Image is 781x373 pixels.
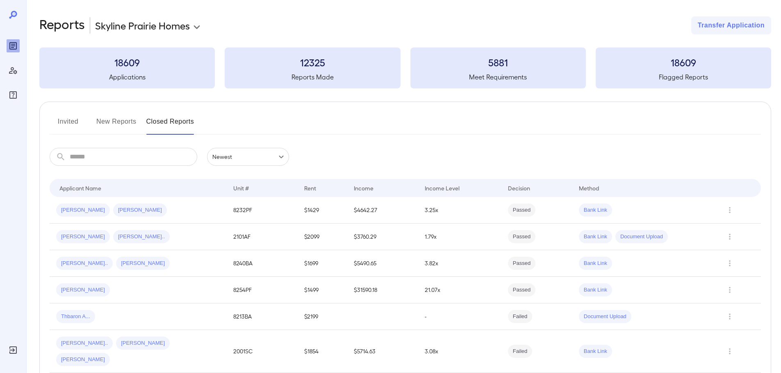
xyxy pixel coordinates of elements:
[298,277,347,303] td: $1499
[579,313,631,321] span: Document Upload
[146,115,194,135] button: Closed Reports
[723,203,736,217] button: Row Actions
[418,197,501,224] td: 3.25x
[233,183,249,193] div: Unit #
[723,345,736,358] button: Row Actions
[207,148,289,166] div: Newest
[227,330,298,373] td: 2001SC
[508,286,535,294] span: Passed
[691,16,771,34] button: Transfer Application
[56,339,113,347] span: [PERSON_NAME]..
[7,39,20,52] div: Reports
[347,330,418,373] td: $5714.63
[227,303,298,330] td: 8213BA
[227,224,298,250] td: 2101AF
[298,197,347,224] td: $1429
[96,115,137,135] button: New Reports
[615,233,668,241] span: Document Upload
[298,303,347,330] td: $2199
[347,250,418,277] td: $5490.65
[113,233,170,241] span: [PERSON_NAME]..
[227,250,298,277] td: 8240BA
[410,72,586,82] h5: Meet Requirements
[113,206,167,214] span: [PERSON_NAME]
[56,356,110,364] span: [PERSON_NAME]
[347,224,418,250] td: $3760.29
[298,224,347,250] td: $2099
[225,56,400,69] h3: 12325
[508,206,535,214] span: Passed
[579,260,612,267] span: Bank Link
[579,206,612,214] span: Bank Link
[418,330,501,373] td: 3.08x
[596,56,771,69] h3: 18609
[39,16,85,34] h2: Reports
[418,277,501,303] td: 21.07x
[304,183,317,193] div: Rent
[723,230,736,243] button: Row Actions
[298,330,347,373] td: $1854
[354,183,373,193] div: Income
[579,348,612,355] span: Bank Link
[418,224,501,250] td: 1.79x
[39,47,771,88] summary: 18609Applications12325Reports Made5881Meet Requirements18609Flagged Reports
[508,233,535,241] span: Passed
[56,206,110,214] span: [PERSON_NAME]
[579,286,612,294] span: Bank Link
[39,56,215,69] h3: 18609
[596,72,771,82] h5: Flagged Reports
[56,233,110,241] span: [PERSON_NAME]
[116,260,170,267] span: [PERSON_NAME]
[579,183,599,193] div: Method
[227,277,298,303] td: 8254PF
[225,72,400,82] h5: Reports Made
[425,183,460,193] div: Income Level
[95,19,190,32] p: Skyline Prairie Homes
[418,303,501,330] td: -
[508,313,532,321] span: Failed
[508,348,532,355] span: Failed
[7,88,20,102] div: FAQ
[723,283,736,296] button: Row Actions
[579,233,612,241] span: Bank Link
[59,183,101,193] div: Applicant Name
[298,250,347,277] td: $1699
[50,115,87,135] button: Invited
[7,64,20,77] div: Manage Users
[7,344,20,357] div: Log Out
[723,310,736,323] button: Row Actions
[508,260,535,267] span: Passed
[723,257,736,270] button: Row Actions
[116,339,170,347] span: [PERSON_NAME]
[56,313,95,321] span: Thbaron A...
[418,250,501,277] td: 3.82x
[347,197,418,224] td: $4642.27
[56,286,110,294] span: [PERSON_NAME]
[347,277,418,303] td: $31590.18
[410,56,586,69] h3: 5881
[56,260,113,267] span: [PERSON_NAME]..
[227,197,298,224] td: 8232PF
[508,183,530,193] div: Decision
[39,72,215,82] h5: Applications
